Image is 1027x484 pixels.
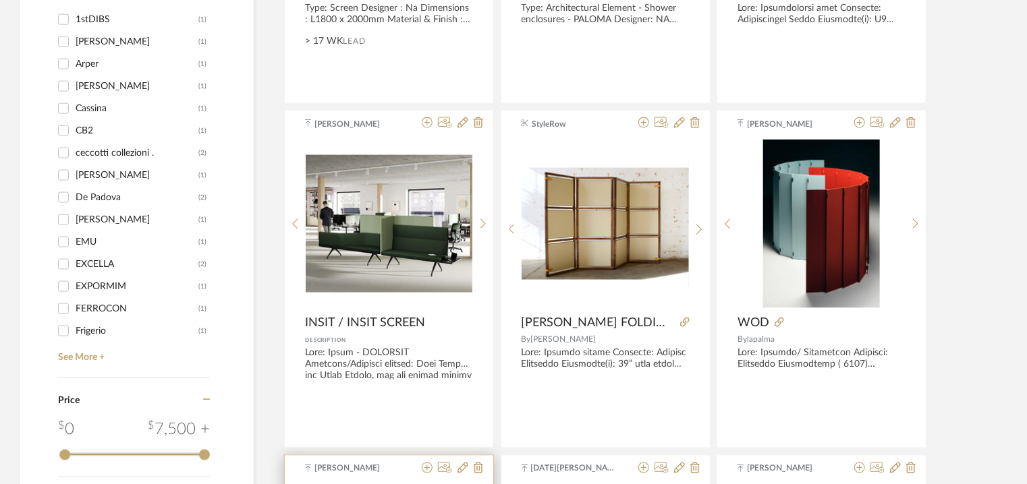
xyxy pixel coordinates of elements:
[531,462,616,475] span: [DATE][PERSON_NAME]
[305,315,425,330] span: INSIT / INSIT SCREEN
[343,36,366,46] span: Lead
[305,334,473,347] div: Description
[76,320,198,342] div: Frigerio
[738,3,906,26] div: Lore: Ipsumdolorsi amet Consecte: Adipiscingel Seddo Eiusmodte(i): U9 02l72et Dolorema/Aliquaen: ...
[198,209,206,231] div: (1)
[738,347,906,370] div: Lore: Ipsumdo/ Sitametcon Adipisci: Elitseddo Eiusmodtemp ( 6107) Incididun(u): L 53et d M 127al ...
[198,120,206,142] div: (1)
[738,335,747,343] span: By
[76,298,198,320] div: FERROCON
[522,315,675,330] span: [PERSON_NAME] FOLDING SCREEN - TYPE 2
[747,118,832,130] span: [PERSON_NAME]
[198,9,206,30] div: (1)
[76,187,198,208] div: De Padova
[198,75,206,97] div: (1)
[747,462,832,475] span: [PERSON_NAME]
[305,3,473,26] div: Type: Screen Designer : Na Dimensions : L1800 x 2000mm Material & Finish : Na Product Description...
[738,315,769,330] span: WOD
[314,118,399,130] span: [PERSON_NAME]
[198,298,206,320] div: (1)
[76,75,198,97] div: [PERSON_NAME]
[305,34,343,49] span: > 17 WK
[522,140,689,308] div: 0
[198,98,206,119] div: (1)
[58,396,80,405] span: Price
[763,140,880,308] img: WOD
[522,168,689,280] img: LAMBERT FOLDING SCREEN - TYPE 2
[522,3,690,26] div: Type: Architectural Element - Shower enclosures - PALOMA Designer: NA Dimension(s): Customisable ...
[522,335,531,343] span: By
[76,276,198,297] div: EXPORMIM
[305,347,473,380] div: Lore: Ipsum - DOLORSIT Ametcons/Adipisci elitsed: Doei Tempo inc Utlab Etdolo, mag ali enimad min...
[58,418,74,442] div: 0
[198,276,206,297] div: (1)
[198,253,206,275] div: (2)
[531,335,596,343] span: [PERSON_NAME]
[198,231,206,253] div: (1)
[76,253,198,275] div: EXCELLA
[198,164,206,186] div: (1)
[198,31,206,53] div: (1)
[76,120,198,142] div: CB2
[76,231,198,253] div: EMU
[306,155,473,293] img: INSIT / INSIT SCREEN
[55,342,210,363] a: See More +
[198,320,206,342] div: (1)
[198,142,206,164] div: (2)
[76,142,198,164] div: ceccotti collezioni .
[76,53,198,75] div: Arper
[76,164,198,186] div: [PERSON_NAME]
[198,187,206,208] div: (2)
[148,418,210,442] div: 7,500 +
[747,335,775,343] span: lapalma
[76,98,198,119] div: Cassina
[314,462,399,475] span: [PERSON_NAME]
[76,9,198,30] div: 1stDIBS
[76,31,198,53] div: [PERSON_NAME]
[532,118,617,130] span: StyleRow
[76,209,198,231] div: [PERSON_NAME]
[198,53,206,75] div: (1)
[522,347,690,370] div: Lore: Ipsumdo sitame Consecte: Adipisc Elitseddo Eiusmodte(i): 39” utla etdol magnaal 70” E a 85”...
